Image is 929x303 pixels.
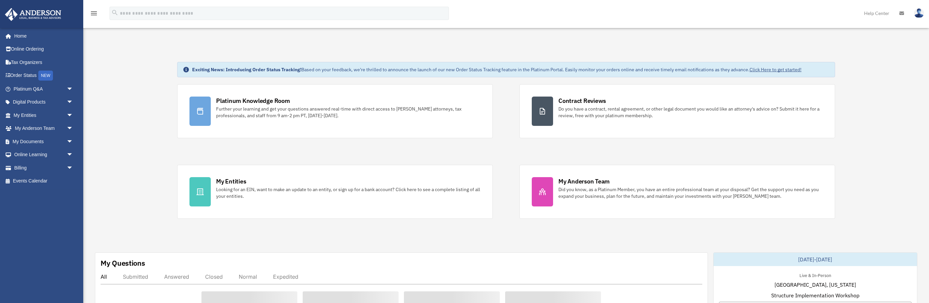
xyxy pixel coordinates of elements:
div: Expedited [273,273,298,280]
div: [DATE]-[DATE] [714,253,917,266]
div: Submitted [123,273,148,280]
a: Platinum Q&Aarrow_drop_down [5,82,83,96]
a: Click Here to get started! [750,67,801,73]
div: My Anderson Team [558,177,610,185]
div: Normal [239,273,257,280]
a: Order StatusNEW [5,69,83,83]
span: [GEOGRAPHIC_DATA], [US_STATE] [774,281,856,289]
a: Billingarrow_drop_down [5,161,83,174]
img: User Pic [914,8,924,18]
i: search [111,9,119,16]
span: arrow_drop_down [67,148,80,162]
div: Do you have a contract, rental agreement, or other legal document you would like an attorney's ad... [558,106,823,119]
div: Did you know, as a Platinum Member, you have an entire professional team at your disposal? Get th... [558,186,823,199]
span: arrow_drop_down [67,82,80,96]
a: My Entitiesarrow_drop_down [5,109,83,122]
span: Structure Implementation Workshop [771,291,859,299]
div: NEW [38,71,53,81]
div: Contract Reviews [558,97,606,105]
span: arrow_drop_down [67,135,80,149]
div: Based on your feedback, we're thrilled to announce the launch of our new Order Status Tracking fe... [192,66,801,73]
a: Tax Organizers [5,56,83,69]
a: Events Calendar [5,174,83,188]
div: My Questions [101,258,145,268]
span: arrow_drop_down [67,109,80,122]
div: Live & In-Person [794,271,836,278]
a: My Documentsarrow_drop_down [5,135,83,148]
div: My Entities [216,177,246,185]
span: arrow_drop_down [67,96,80,109]
img: Anderson Advisors Platinum Portal [3,8,63,21]
div: Looking for an EIN, want to make an update to an entity, or sign up for a bank account? Click her... [216,186,480,199]
a: My Anderson Team Did you know, as a Platinum Member, you have an entire professional team at your... [519,165,835,219]
div: Platinum Knowledge Room [216,97,290,105]
div: Further your learning and get your questions answered real-time with direct access to [PERSON_NAM... [216,106,480,119]
a: Platinum Knowledge Room Further your learning and get your questions answered real-time with dire... [177,84,493,138]
span: arrow_drop_down [67,161,80,175]
a: menu [90,12,98,17]
div: Closed [205,273,223,280]
i: menu [90,9,98,17]
div: All [101,273,107,280]
span: arrow_drop_down [67,122,80,136]
a: Home [5,29,80,43]
div: Answered [164,273,189,280]
a: My Anderson Teamarrow_drop_down [5,122,83,135]
a: Online Ordering [5,43,83,56]
a: Online Learningarrow_drop_down [5,148,83,161]
strong: Exciting News: Introducing Order Status Tracking! [192,67,301,73]
a: Digital Productsarrow_drop_down [5,96,83,109]
a: My Entities Looking for an EIN, want to make an update to an entity, or sign up for a bank accoun... [177,165,493,219]
a: Contract Reviews Do you have a contract, rental agreement, or other legal document you would like... [519,84,835,138]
